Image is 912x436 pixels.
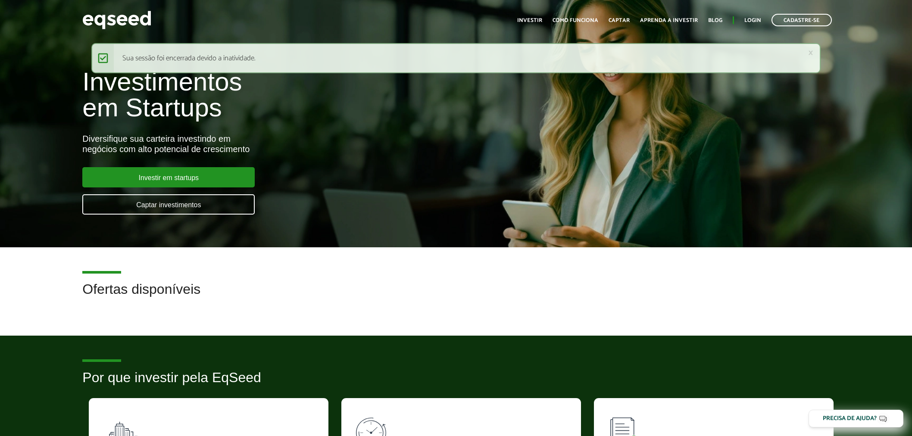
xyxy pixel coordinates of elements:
a: Como funciona [553,18,598,23]
div: Sua sessão foi encerrada devido a inatividade. [91,43,821,73]
a: Blog [708,18,722,23]
a: Cadastre-se [771,14,832,26]
h1: Investimentos em Startups [82,69,525,121]
h2: Ofertas disponíveis [82,282,829,310]
a: Captar [609,18,630,23]
h2: Por que investir pela EqSeed [82,370,829,398]
div: Diversifique sua carteira investindo em negócios com alto potencial de crescimento [82,134,525,154]
img: EqSeed [82,9,151,31]
a: Investir [517,18,542,23]
a: Aprenda a investir [640,18,698,23]
a: Login [744,18,761,23]
a: Investir em startups [82,167,255,187]
a: Captar investimentos [82,194,255,215]
a: × [808,48,813,57]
